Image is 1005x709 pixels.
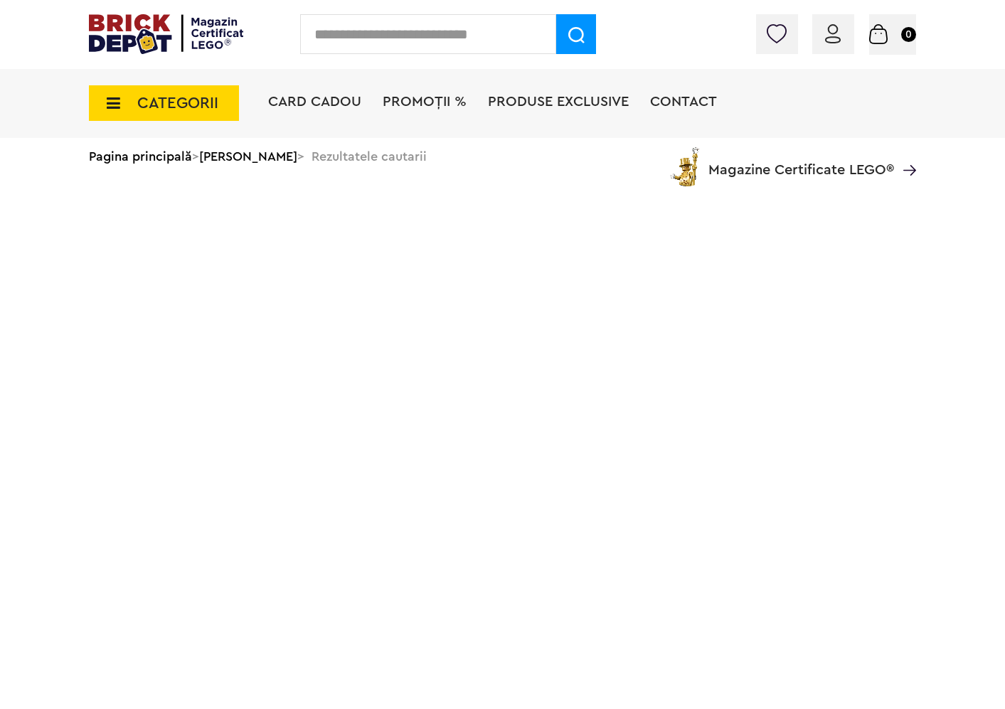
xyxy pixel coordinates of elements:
a: Magazine Certificate LEGO® [894,144,916,159]
a: Contact [650,95,717,109]
a: Card Cadou [268,95,361,109]
span: CATEGORII [137,95,218,111]
small: 0 [901,27,916,42]
a: Produse exclusive [488,95,629,109]
span: Magazine Certificate LEGO® [708,144,894,177]
a: PROMOȚII % [383,95,467,109]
